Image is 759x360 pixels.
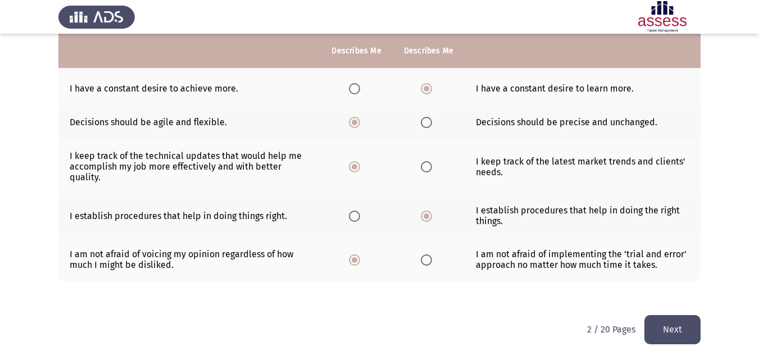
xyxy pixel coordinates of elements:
[349,161,365,171] mat-radio-group: Select an option
[465,238,701,281] td: I am not afraid of implementing the 'trial and error' approach no matter how much time it takes.
[421,117,437,127] mat-radio-group: Select an option
[465,71,701,106] td: I have a constant desire to learn more.
[465,194,701,238] td: I establish procedures that help in doing the right things.
[587,324,635,335] p: 2 / 20 Pages
[393,34,465,68] th: Describes Me
[58,71,320,106] td: I have a constant desire to achieve more.
[421,161,437,171] mat-radio-group: Select an option
[624,1,701,33] img: Assessment logo of Potentiality Assessment
[58,194,320,238] td: I establish procedures that help in doing things right.
[349,210,365,221] mat-radio-group: Select an option
[421,254,437,265] mat-radio-group: Select an option
[58,238,320,281] td: I am not afraid of voicing my opinion regardless of how much I might be disliked.
[421,83,437,93] mat-radio-group: Select an option
[349,83,365,93] mat-radio-group: Select an option
[644,315,701,344] button: load next page
[349,254,365,265] mat-radio-group: Select an option
[58,106,320,140] td: Decisions should be agile and flexible.
[58,1,135,33] img: Assess Talent Management logo
[421,210,437,221] mat-radio-group: Select an option
[58,139,320,194] td: I keep track of the technical updates that would help me accomplish my job more effectively and w...
[349,117,365,127] mat-radio-group: Select an option
[320,34,392,68] th: Describes Me
[465,139,701,194] td: I keep track of the latest market trends and clients' needs.
[465,106,701,140] td: Decisions should be precise and unchanged.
